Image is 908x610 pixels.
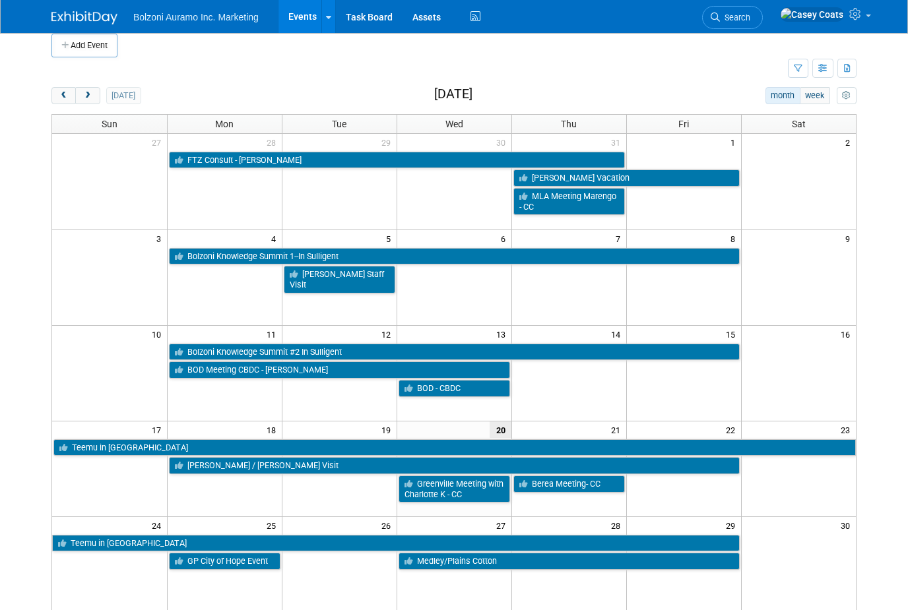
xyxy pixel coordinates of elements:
[133,12,259,22] span: Bolzoni Auramo Inc. Marketing
[610,134,626,150] span: 31
[102,119,117,129] span: Sun
[513,475,625,493] a: Berea Meeting- CC
[332,119,346,129] span: Tue
[839,326,856,342] span: 16
[169,457,740,474] a: [PERSON_NAME] / [PERSON_NAME] Visit
[169,553,280,570] a: GP City of Hope Event
[800,87,830,104] button: week
[729,230,741,247] span: 8
[839,517,856,534] span: 30
[155,230,167,247] span: 3
[53,439,856,456] a: Teemu in [GEOGRAPHIC_DATA]
[495,326,511,342] span: 13
[169,344,740,361] a: Bolzoni Knowledge Summit #2 In Sulligent
[610,421,626,438] span: 21
[265,517,282,534] span: 25
[150,421,167,438] span: 17
[702,6,763,29] a: Search
[150,517,167,534] span: 24
[495,134,511,150] span: 30
[399,553,740,570] a: Medley/Plains Cotton
[765,87,800,104] button: month
[265,326,282,342] span: 11
[844,230,856,247] span: 9
[725,421,741,438] span: 22
[792,119,806,129] span: Sat
[169,361,510,379] a: BOD Meeting CBDC - [PERSON_NAME]
[495,517,511,534] span: 27
[106,87,141,104] button: [DATE]
[215,119,234,129] span: Mon
[150,326,167,342] span: 10
[265,421,282,438] span: 18
[380,517,397,534] span: 26
[720,13,750,22] span: Search
[500,230,511,247] span: 6
[380,421,397,438] span: 19
[380,326,397,342] span: 12
[490,421,511,438] span: 20
[150,134,167,150] span: 27
[75,87,100,104] button: next
[265,134,282,150] span: 28
[610,326,626,342] span: 14
[614,230,626,247] span: 7
[52,535,740,552] a: Teemu in [GEOGRAPHIC_DATA]
[725,326,741,342] span: 15
[51,87,76,104] button: prev
[169,248,740,265] a: Bolzoni Knowledge Summit 1--In Sulligent
[399,475,510,503] a: Greenville Meeting with Charlotte K - CC
[270,230,282,247] span: 4
[399,380,510,397] a: BOD - CBDC
[445,119,463,129] span: Wed
[51,11,117,24] img: ExhibitDay
[844,134,856,150] span: 2
[434,87,472,102] h2: [DATE]
[169,152,625,169] a: FTZ Consult - [PERSON_NAME]
[780,7,844,22] img: Casey Coats
[729,134,741,150] span: 1
[725,517,741,534] span: 29
[380,134,397,150] span: 29
[284,266,395,293] a: [PERSON_NAME] Staff Visit
[837,87,857,104] button: myCustomButton
[385,230,397,247] span: 5
[513,188,625,215] a: MLA Meeting Marengo - CC
[51,34,117,57] button: Add Event
[839,421,856,438] span: 23
[561,119,577,129] span: Thu
[678,119,689,129] span: Fri
[513,169,740,187] a: [PERSON_NAME] Vacation
[610,517,626,534] span: 28
[842,92,851,100] i: Personalize Calendar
